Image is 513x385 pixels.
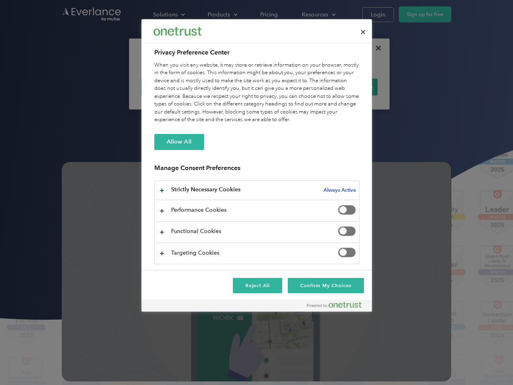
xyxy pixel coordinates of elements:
[154,48,360,57] h2: Privacy Preference Center
[153,23,202,39] div: Everlance
[141,19,372,312] div: Privacy Preference Center
[288,278,364,293] button: Confirm My Choices
[233,278,283,293] button: Reject All
[141,19,372,312] div: Preference center
[59,48,99,65] input: Submit
[154,164,360,176] h3: Manage Consent Preferences
[354,23,372,41] button: Close
[153,27,202,35] img: Everlance
[307,302,368,312] a: Powered by OneTrust Opens in a new Tab
[307,302,362,308] img: Powered by OneTrust Opens in a new Tab
[154,61,360,124] div: When you visit any website, it may store or retrieve information on your browser, mostly in the f...
[154,134,204,150] button: Allow All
